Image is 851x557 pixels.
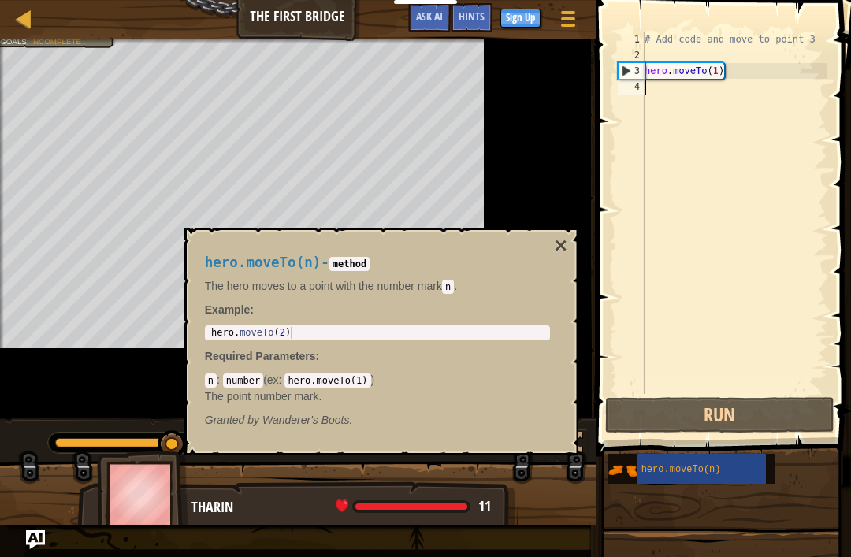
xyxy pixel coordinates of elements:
[442,280,454,294] code: n
[408,3,451,32] button: Ask AI
[205,373,217,388] code: n
[618,47,645,63] div: 2
[619,63,645,79] div: 3
[478,496,491,516] span: 11
[267,373,279,386] span: ex
[316,350,320,362] span: :
[416,9,443,24] span: Ask AI
[26,530,45,549] button: Ask AI
[641,464,721,475] span: hero.moveTo(n)
[618,79,645,95] div: 4
[205,350,316,362] span: Required Parameters
[223,373,263,388] code: number
[205,303,254,316] strong: :
[618,32,645,47] div: 1
[608,455,637,485] img: portrait.png
[191,497,503,518] div: Tharin
[554,235,567,257] button: ×
[205,372,550,403] div: ( )
[205,278,550,294] p: The hero moves to a point with the number mark .
[548,3,588,40] button: Show game menu
[205,414,262,426] span: Granted by
[31,37,81,46] span: Incomplete
[205,414,353,426] em: Wanderer's Boots.
[284,373,370,388] code: hero.moveTo(1)
[27,37,31,46] span: :
[205,255,550,270] h4: -
[205,254,321,270] span: hero.moveTo(n)
[329,257,370,271] code: method
[217,373,223,386] span: :
[205,303,251,316] span: Example
[205,388,550,404] p: The point number mark.
[500,9,541,28] button: Sign Up
[97,451,188,538] img: thang_avatar_frame.png
[336,499,491,514] div: health: 11 / 11
[605,397,834,433] button: Run
[459,9,485,24] span: Hints
[279,373,285,386] span: :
